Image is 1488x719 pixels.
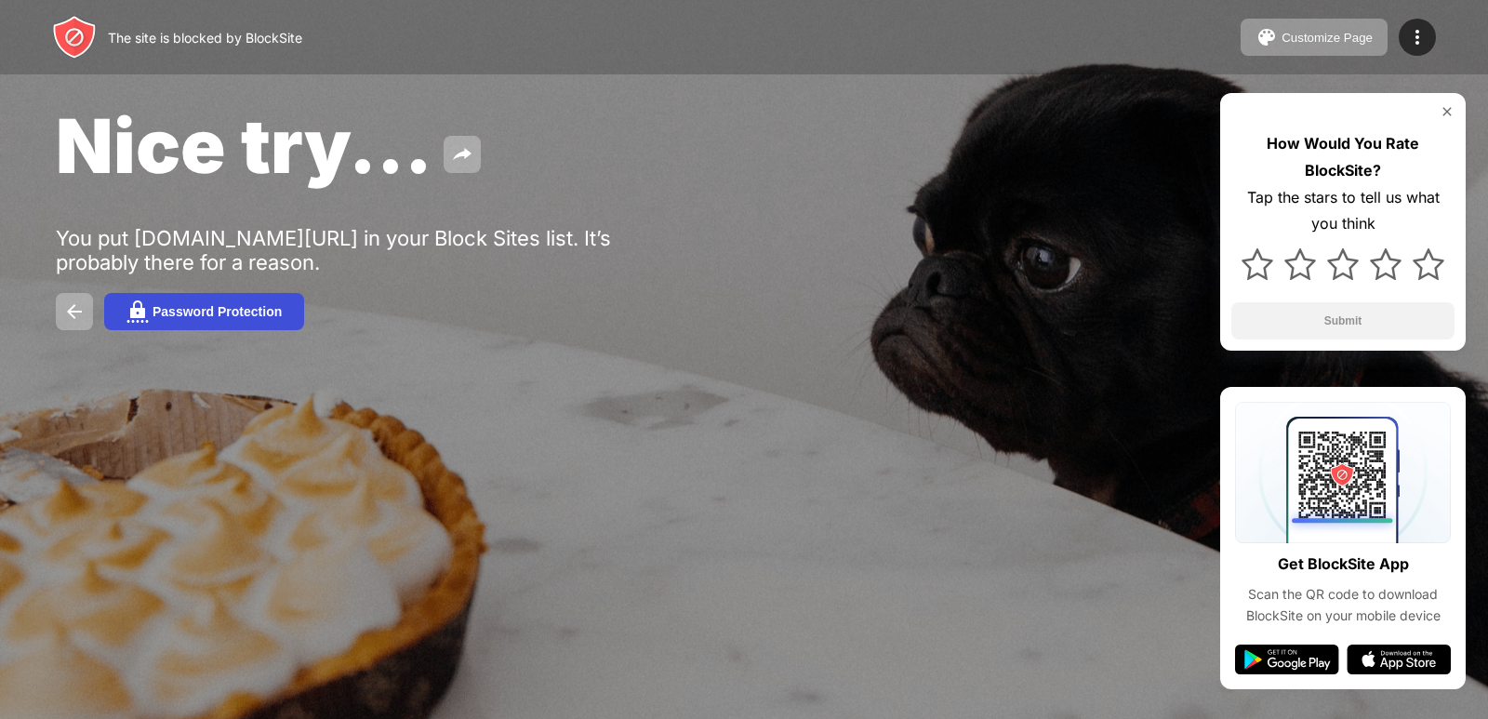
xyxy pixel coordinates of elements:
[52,15,97,60] img: header-logo.svg
[1406,26,1428,48] img: menu-icon.svg
[1327,248,1359,280] img: star.svg
[1282,31,1373,45] div: Customize Page
[153,304,282,319] div: Password Protection
[63,300,86,323] img: back.svg
[451,143,473,166] img: share.svg
[1255,26,1278,48] img: pallet.svg
[104,293,304,330] button: Password Protection
[1440,104,1455,119] img: rate-us-close.svg
[1235,645,1339,674] img: google-play.svg
[1231,302,1455,340] button: Submit
[1347,645,1451,674] img: app-store.svg
[1235,584,1451,626] div: Scan the QR code to download BlockSite on your mobile device
[1231,184,1455,238] div: Tap the stars to tell us what you think
[1231,130,1455,184] div: How Would You Rate BlockSite?
[126,300,149,323] img: password.svg
[56,100,432,191] span: Nice try...
[1278,551,1409,578] div: Get BlockSite App
[1235,402,1451,543] img: qrcode.svg
[108,30,302,46] div: The site is blocked by BlockSite
[1241,19,1388,56] button: Customize Page
[1413,248,1444,280] img: star.svg
[1242,248,1273,280] img: star.svg
[1284,248,1316,280] img: star.svg
[56,226,631,274] div: You put [DOMAIN_NAME][URL] in your Block Sites list. It’s probably there for a reason.
[1370,248,1402,280] img: star.svg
